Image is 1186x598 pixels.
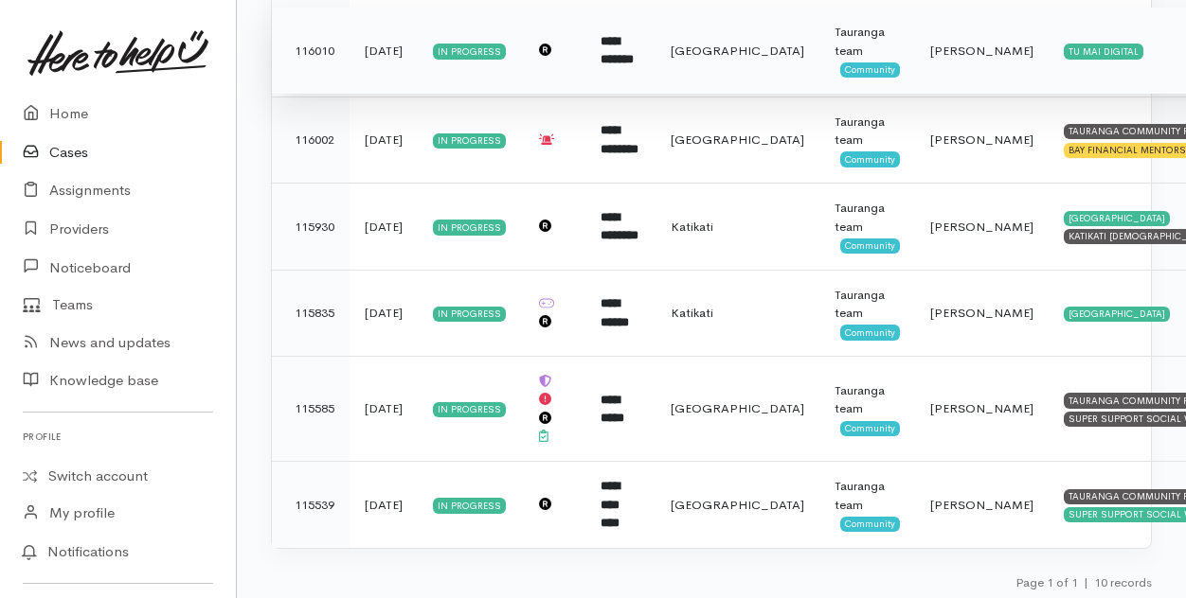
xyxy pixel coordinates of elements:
div: In progress [433,498,506,513]
span: Community [840,325,900,340]
span: Community [840,151,900,167]
div: Tauranga team [835,381,900,418]
span: [GEOGRAPHIC_DATA] [671,43,804,59]
div: [GEOGRAPHIC_DATA] [1064,211,1170,226]
span: | [1084,574,1088,590]
td: [DATE] [350,357,418,462]
td: 116002 [272,97,350,184]
span: Community [840,421,900,436]
span: [GEOGRAPHIC_DATA] [671,132,804,148]
td: [DATE] [350,8,418,95]
h6: Profile [23,424,213,449]
span: [PERSON_NAME] [930,132,1033,148]
td: 115539 [272,462,350,548]
div: [GEOGRAPHIC_DATA] [1064,307,1170,322]
div: TU MAI DIGITAL [1064,44,1143,59]
div: Tauranga team [835,23,900,60]
div: In progress [433,402,506,417]
span: [PERSON_NAME] [930,219,1033,235]
div: Tauranga team [835,113,900,149]
span: [PERSON_NAME] [930,400,1033,416]
span: Katikati [671,305,713,321]
span: [PERSON_NAME] [930,305,1033,321]
td: 116010 [272,8,350,95]
span: [GEOGRAPHIC_DATA] [671,400,804,416]
td: 115835 [272,270,350,357]
td: [DATE] [350,270,418,357]
span: [PERSON_NAME] [930,497,1033,513]
div: In progress [433,307,506,322]
div: In progress [433,220,506,235]
td: [DATE] [350,184,418,271]
span: [PERSON_NAME] [930,43,1033,59]
td: 115930 [272,184,350,271]
td: 115585 [272,357,350,462]
div: In progress [433,44,506,59]
span: Katikati [671,219,713,235]
small: Page 1 of 1 10 records [1015,574,1152,590]
div: Tauranga team [835,477,900,514]
span: Community [840,238,900,254]
td: [DATE] [350,97,418,184]
span: [GEOGRAPHIC_DATA] [671,497,804,513]
div: Tauranga team [835,199,900,236]
div: In progress [433,133,506,149]
span: Community [840,517,900,532]
td: [DATE] [350,462,418,548]
div: Tauranga team [835,286,900,323]
span: Community [840,62,900,78]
